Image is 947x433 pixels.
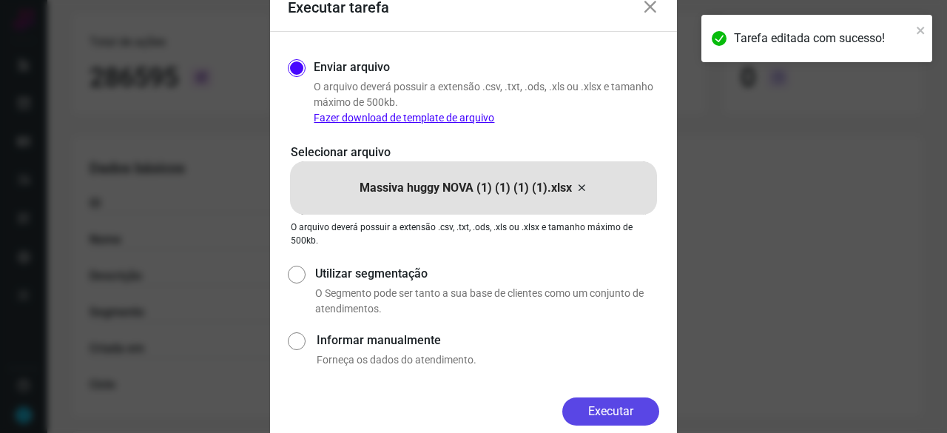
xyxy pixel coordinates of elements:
p: Selecionar arquivo [291,144,656,161]
div: Tarefa editada com sucesso! [734,30,911,47]
p: Forneça os dados do atendimento. [317,352,659,368]
p: O Segmento pode ser tanto a sua base de clientes como um conjunto de atendimentos. [315,286,659,317]
button: Executar [562,397,659,426]
p: O arquivo deverá possuir a extensão .csv, .txt, .ods, .xls ou .xlsx e tamanho máximo de 500kb. [314,79,659,126]
label: Informar manualmente [317,332,659,349]
label: Enviar arquivo [314,58,390,76]
p: O arquivo deverá possuir a extensão .csv, .txt, .ods, .xls ou .xlsx e tamanho máximo de 500kb. [291,221,656,247]
label: Utilizar segmentação [315,265,659,283]
a: Fazer download de template de arquivo [314,112,494,124]
p: Massiva huggy NOVA (1) (1) (1) (1).xlsx [360,179,572,197]
button: close [916,21,926,38]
